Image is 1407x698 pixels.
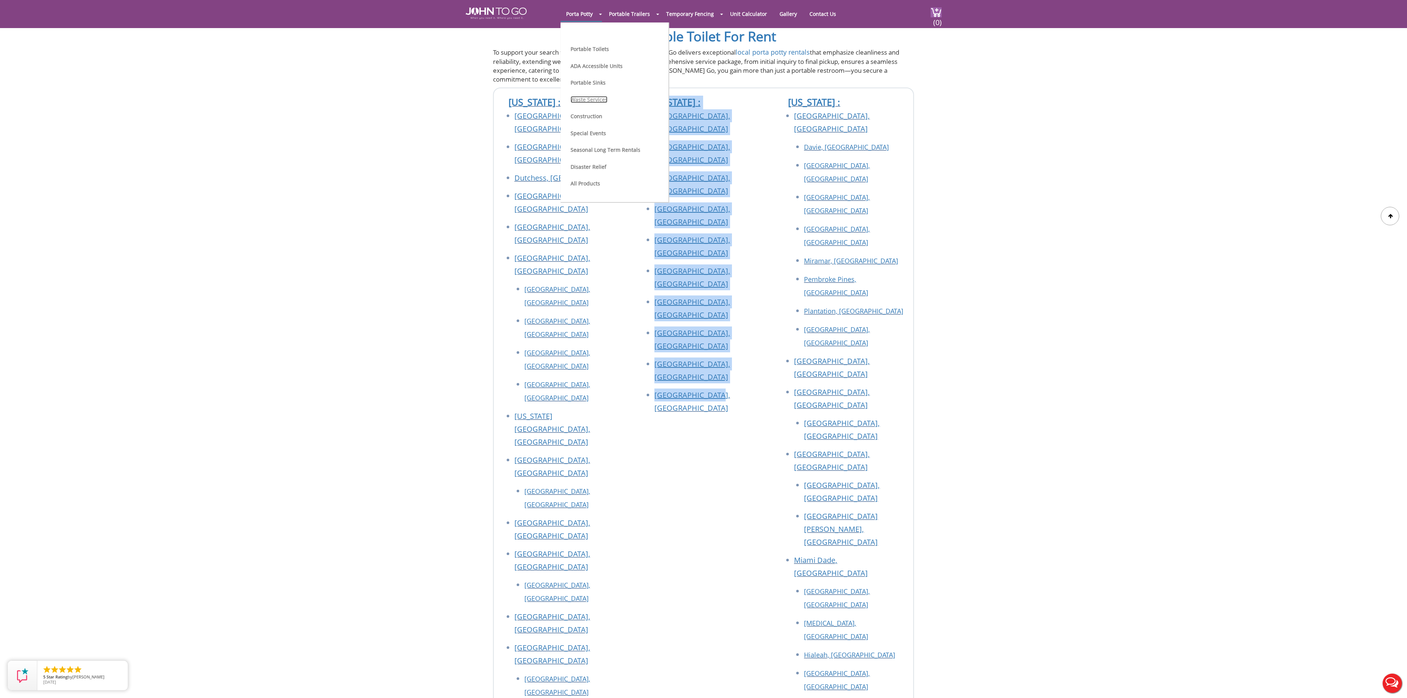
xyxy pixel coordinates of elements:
[524,487,590,509] a: [GEOGRAPHIC_DATA], [GEOGRAPHIC_DATA]
[804,418,880,441] a: [GEOGRAPHIC_DATA], [GEOGRAPHIC_DATA]
[524,380,590,402] a: [GEOGRAPHIC_DATA], [GEOGRAPHIC_DATA]
[58,665,67,674] li: 
[804,650,895,659] a: Hialeah, [GEOGRAPHIC_DATA]
[804,587,870,609] a: [GEOGRAPHIC_DATA], [GEOGRAPHIC_DATA]
[794,111,870,134] a: [GEOGRAPHIC_DATA], [GEOGRAPHIC_DATA]
[804,161,870,183] a: [GEOGRAPHIC_DATA], [GEOGRAPHIC_DATA]
[524,674,590,697] a: [GEOGRAPHIC_DATA], [GEOGRAPHIC_DATA]
[514,518,590,541] a: [GEOGRAPHIC_DATA], [GEOGRAPHIC_DATA]
[50,665,59,674] li: 
[42,665,51,674] li: 
[794,449,870,472] a: [GEOGRAPHIC_DATA], [GEOGRAPHIC_DATA]
[654,390,730,413] a: [GEOGRAPHIC_DATA], [GEOGRAPHIC_DATA]
[654,204,730,227] a: [GEOGRAPHIC_DATA], [GEOGRAPHIC_DATA]
[493,48,914,84] p: To support your search for a porta potty, [PERSON_NAME] To Go delivers exceptional that emphasize...
[514,191,590,214] a: [GEOGRAPHIC_DATA], [GEOGRAPHIC_DATA]
[514,411,590,447] a: [US_STATE][GEOGRAPHIC_DATA], [GEOGRAPHIC_DATA]
[524,348,590,370] a: [GEOGRAPHIC_DATA], [GEOGRAPHIC_DATA]
[514,455,590,478] a: [GEOGRAPHIC_DATA], [GEOGRAPHIC_DATA]
[794,555,868,578] a: Miami Dade, [GEOGRAPHIC_DATA]
[73,665,82,674] li: 
[43,674,45,680] span: 5
[1377,668,1407,698] button: Live Chat
[654,142,730,165] a: [GEOGRAPHIC_DATA], [GEOGRAPHIC_DATA]
[509,96,561,108] a: [US_STATE] :
[654,297,730,320] a: [GEOGRAPHIC_DATA], [GEOGRAPHIC_DATA]
[931,7,942,17] img: cart a
[804,307,903,315] a: Plantation, [GEOGRAPHIC_DATA]
[66,665,75,674] li: 
[794,356,870,379] a: [GEOGRAPHIC_DATA], [GEOGRAPHIC_DATA]
[661,7,719,21] a: Temporary Fencing
[654,328,730,351] a: [GEOGRAPHIC_DATA], [GEOGRAPHIC_DATA]
[466,7,527,19] img: JOHN to go
[514,111,590,134] a: [GEOGRAPHIC_DATA], [GEOGRAPHIC_DATA]
[43,675,122,680] span: by
[794,387,870,410] a: [GEOGRAPHIC_DATA], [GEOGRAPHIC_DATA]
[524,285,590,307] a: [GEOGRAPHIC_DATA], [GEOGRAPHIC_DATA]
[514,549,590,572] a: [GEOGRAPHIC_DATA], [GEOGRAPHIC_DATA]
[654,359,730,382] a: [GEOGRAPHIC_DATA], [GEOGRAPHIC_DATA]
[804,256,898,265] a: Miramar, [GEOGRAPHIC_DATA]
[514,253,590,276] a: [GEOGRAPHIC_DATA], [GEOGRAPHIC_DATA]
[654,266,730,289] a: [GEOGRAPHIC_DATA], [GEOGRAPHIC_DATA]
[788,96,840,108] a: [US_STATE] :
[514,643,590,666] a: [GEOGRAPHIC_DATA], [GEOGRAPHIC_DATA]
[524,317,590,339] a: [GEOGRAPHIC_DATA], [GEOGRAPHIC_DATA]
[514,173,624,183] a: Dutchess, [GEOGRAPHIC_DATA]
[15,668,30,683] img: Review Rating
[47,674,68,680] span: Star Rating
[524,581,590,603] a: [GEOGRAPHIC_DATA], [GEOGRAPHIC_DATA]
[804,669,870,691] a: [GEOGRAPHIC_DATA], [GEOGRAPHIC_DATA]
[43,679,56,685] span: [DATE]
[648,96,701,108] a: [US_STATE] :
[631,27,776,45] a: Portable Toilet For Rent
[736,48,810,57] a: local porta potty rentals
[514,142,590,165] a: [GEOGRAPHIC_DATA], [GEOGRAPHIC_DATA]
[804,480,880,503] a: [GEOGRAPHIC_DATA], [GEOGRAPHIC_DATA]
[654,235,730,258] a: [GEOGRAPHIC_DATA], [GEOGRAPHIC_DATA]
[514,222,590,245] a: [GEOGRAPHIC_DATA], [GEOGRAPHIC_DATA]
[654,173,730,196] a: [GEOGRAPHIC_DATA], [GEOGRAPHIC_DATA]
[804,325,870,347] a: [GEOGRAPHIC_DATA], [GEOGRAPHIC_DATA]
[804,511,878,547] a: [GEOGRAPHIC_DATA][PERSON_NAME], [GEOGRAPHIC_DATA]
[804,619,868,641] a: [MEDICAL_DATA], [GEOGRAPHIC_DATA]
[774,7,802,21] a: Gallery
[804,143,889,151] a: Davie, [GEOGRAPHIC_DATA]
[804,275,868,297] a: Pembroke Pines, [GEOGRAPHIC_DATA]
[804,225,870,247] a: [GEOGRAPHIC_DATA], [GEOGRAPHIC_DATA]
[933,11,942,27] span: (0)
[804,7,842,21] a: Contact Us
[654,111,730,134] a: [GEOGRAPHIC_DATA], [GEOGRAPHIC_DATA]
[514,612,590,634] a: [GEOGRAPHIC_DATA], [GEOGRAPHIC_DATA]
[603,7,655,21] a: Portable Trailers
[72,674,105,680] span: [PERSON_NAME]
[561,7,598,21] a: Porta Potty
[804,193,870,215] a: [GEOGRAPHIC_DATA], [GEOGRAPHIC_DATA]
[725,7,773,21] a: Unit Calculator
